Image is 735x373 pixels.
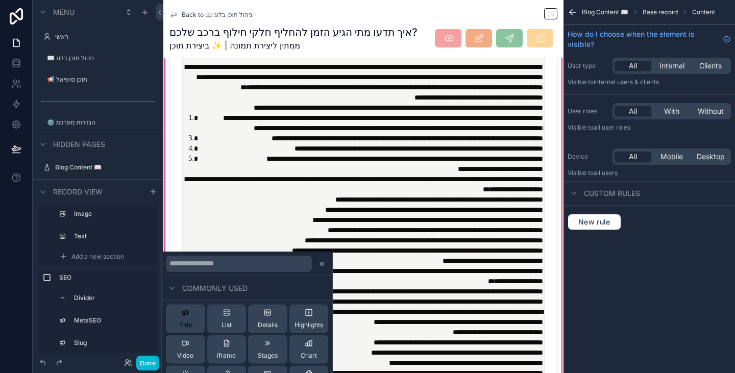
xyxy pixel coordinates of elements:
span: Base record [643,8,678,16]
span: Content [692,8,715,16]
label: ⚙️ הגדרות מערכת [47,118,155,127]
span: All [629,106,637,116]
span: Record view [53,186,103,196]
span: Internal users & clients [594,78,659,86]
span: How do I choose when the element is visible? [568,29,719,49]
button: Title [166,305,205,333]
span: Menu [53,7,75,17]
span: all users [594,169,618,177]
span: Details [258,321,278,329]
button: List [207,305,247,333]
label: Device [568,153,608,161]
span: Custom rules [584,188,640,198]
span: All [629,61,637,71]
label: SEO [59,273,153,282]
span: Back to 📖 ניהול תוכן בלוג [182,11,252,19]
span: Internal [659,61,684,71]
button: New rule [568,214,621,230]
button: iframe [207,335,247,364]
span: All [629,152,637,162]
label: Text [74,232,151,240]
button: Chart [289,335,329,364]
label: 📢 תוכן סושיאל [47,76,155,84]
button: Details [248,305,287,333]
div: scrollable content [33,204,163,353]
span: New rule [574,217,615,227]
label: Slug [74,339,151,347]
a: How do I choose when the element is visible? [568,29,731,49]
span: Chart [301,352,317,360]
label: User type [568,62,608,70]
p: Visible to [568,123,731,132]
span: Title [179,321,192,329]
span: Commonly used [182,283,248,293]
span: Highlights [295,321,323,329]
span: Clients [699,61,722,71]
span: Without [698,106,724,116]
span: Add a new section [71,253,124,261]
label: ראשי [55,33,155,41]
span: Desktop [697,152,725,162]
button: Stages [248,335,287,364]
button: Video [166,335,205,364]
p: Visible to [568,169,731,177]
span: Blog Content 📖 [582,8,628,16]
p: Visible to [568,78,731,86]
span: ממתין ליצירת תמונה | ✨ ביצירת תוכן [169,39,418,52]
span: With [664,106,679,116]
a: Back to 📖 ניהול תוכן בלוג [169,11,252,19]
button: Highlights [289,305,329,333]
span: All user roles [594,123,630,131]
button: Done [136,356,159,370]
span: List [222,321,232,329]
label: Image [74,210,151,218]
span: Stages [258,352,278,360]
span: iframe [217,352,236,360]
span: Video [177,352,193,360]
label: User roles [568,107,608,115]
label: MetaSEO [74,316,151,325]
span: Mobile [660,152,683,162]
label: Blog Content 📖 [55,163,155,171]
span: Hidden pages [53,139,105,150]
label: 📖 ניהול תוכן בלוג [47,54,155,62]
label: Divider [74,294,151,302]
h1: איך תדעו מתי הגיע הזמן להחליף חלקי חילוף ברכב שלכם?￼ [169,25,418,39]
